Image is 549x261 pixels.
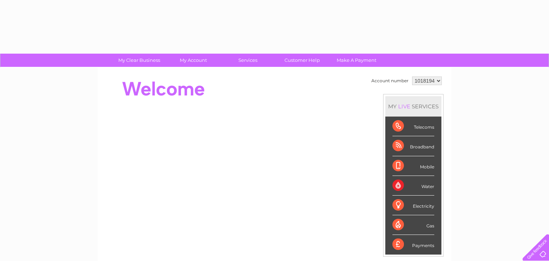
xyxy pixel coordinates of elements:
[392,176,434,196] div: Water
[392,136,434,156] div: Broadband
[385,96,441,117] div: MY SERVICES
[218,54,277,67] a: Services
[392,235,434,254] div: Payments
[397,103,412,110] div: LIVE
[392,156,434,176] div: Mobile
[110,54,169,67] a: My Clear Business
[273,54,332,67] a: Customer Help
[392,117,434,136] div: Telecoms
[164,54,223,67] a: My Account
[370,75,410,87] td: Account number
[392,196,434,215] div: Electricity
[392,215,434,235] div: Gas
[327,54,386,67] a: Make A Payment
